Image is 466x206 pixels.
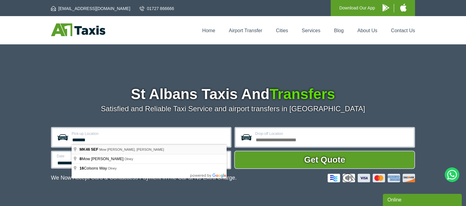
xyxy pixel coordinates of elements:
iframe: chat widget [383,193,463,206]
label: Drop-off Location [255,132,410,136]
a: 01727 866666 [140,5,174,12]
span: Olney [124,157,133,161]
span: Mow [PERSON_NAME], [PERSON_NAME] [99,148,164,151]
p: Satisfied and Reliable Taxi Service and airport transfers in [GEOGRAPHIC_DATA] [51,105,415,113]
img: A1 Taxis Android App [383,4,389,12]
span: Colsons Way [79,166,108,170]
a: About Us [357,28,377,33]
label: Pick-up Location [72,132,227,136]
a: Services [302,28,320,33]
button: Get Quote [234,151,415,169]
a: [EMAIL_ADDRESS][DOMAIN_NAME] [51,5,130,12]
img: A1 Taxis St Albans LTD [51,23,105,36]
span: Olney [108,167,117,170]
a: Contact Us [391,28,415,33]
a: Cities [276,28,288,33]
span: 16 [79,166,84,170]
span: 8 [79,156,82,161]
a: Blog [334,28,344,33]
a: Home [202,28,215,33]
a: Airport Transfer [229,28,262,33]
h1: St Albans Taxis And [51,87,415,101]
label: Date [57,154,135,158]
span: Transfers [269,86,335,102]
p: We Now Accept Card & Contactless Payment In [51,175,237,181]
img: A1 Taxis iPhone App [400,4,407,12]
span: MK46 5EF [79,147,98,152]
p: Download Our App [339,4,375,12]
img: Credit And Debit Cards [328,174,415,182]
span: Mow [PERSON_NAME] [79,156,124,161]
